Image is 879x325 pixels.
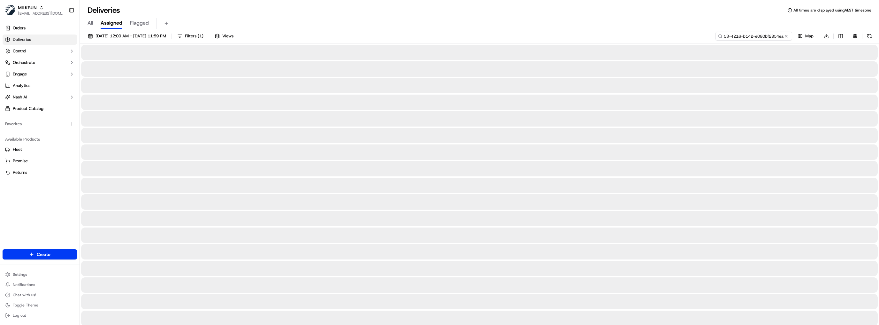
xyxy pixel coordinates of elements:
button: Nash AI [3,92,77,102]
span: Fleet [13,147,22,152]
a: Orders [3,23,77,33]
button: Toggle Theme [3,301,77,310]
button: MILKRUN [18,4,37,11]
div: Available Products [3,134,77,144]
button: [EMAIL_ADDRESS][DOMAIN_NAME] [18,11,64,16]
span: Assigned [101,19,122,27]
span: Create [37,251,50,258]
span: Control [13,48,26,54]
button: Orchestrate [3,58,77,68]
button: Map [795,32,816,41]
a: Product Catalog [3,104,77,114]
span: All [88,19,93,27]
button: Views [212,32,236,41]
button: Notifications [3,280,77,289]
span: [DATE] 12:00 AM - [DATE] 11:59 PM [96,33,166,39]
span: Notifications [13,282,35,287]
button: MILKRUNMILKRUN[EMAIL_ADDRESS][DOMAIN_NAME] [3,3,66,18]
button: Filters(1) [174,32,206,41]
span: Log out [13,313,26,318]
span: ( 1 ) [198,33,203,39]
button: Engage [3,69,77,79]
button: [DATE] 12:00 AM - [DATE] 11:59 PM [85,32,169,41]
span: Chat with us! [13,292,36,298]
span: Filters [185,33,203,39]
span: Returns [13,170,27,175]
button: Returns [3,167,77,178]
button: Log out [3,311,77,320]
span: Orders [13,25,26,31]
input: Type to search [715,32,792,41]
span: Promise [13,158,28,164]
button: Refresh [865,32,874,41]
a: Returns [5,170,74,175]
span: Settings [13,272,27,277]
span: Product Catalog [13,106,43,112]
span: Views [222,33,233,39]
button: Promise [3,156,77,166]
button: Create [3,249,77,259]
button: Settings [3,270,77,279]
div: Favorites [3,119,77,129]
span: Deliveries [13,37,31,43]
a: Fleet [5,147,74,152]
a: Promise [5,158,74,164]
button: Chat with us! [3,290,77,299]
h1: Deliveries [88,5,120,15]
span: Nash AI [13,94,27,100]
span: Toggle Theme [13,303,38,308]
span: Engage [13,71,27,77]
button: Control [3,46,77,56]
span: Analytics [13,83,30,89]
a: Deliveries [3,35,77,45]
span: Map [805,33,814,39]
a: Analytics [3,81,77,91]
img: MILKRUN [5,5,15,15]
span: Orchestrate [13,60,35,66]
button: Fleet [3,144,77,155]
span: All times are displayed using AEST timezone [793,8,871,13]
span: Flagged [130,19,149,27]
